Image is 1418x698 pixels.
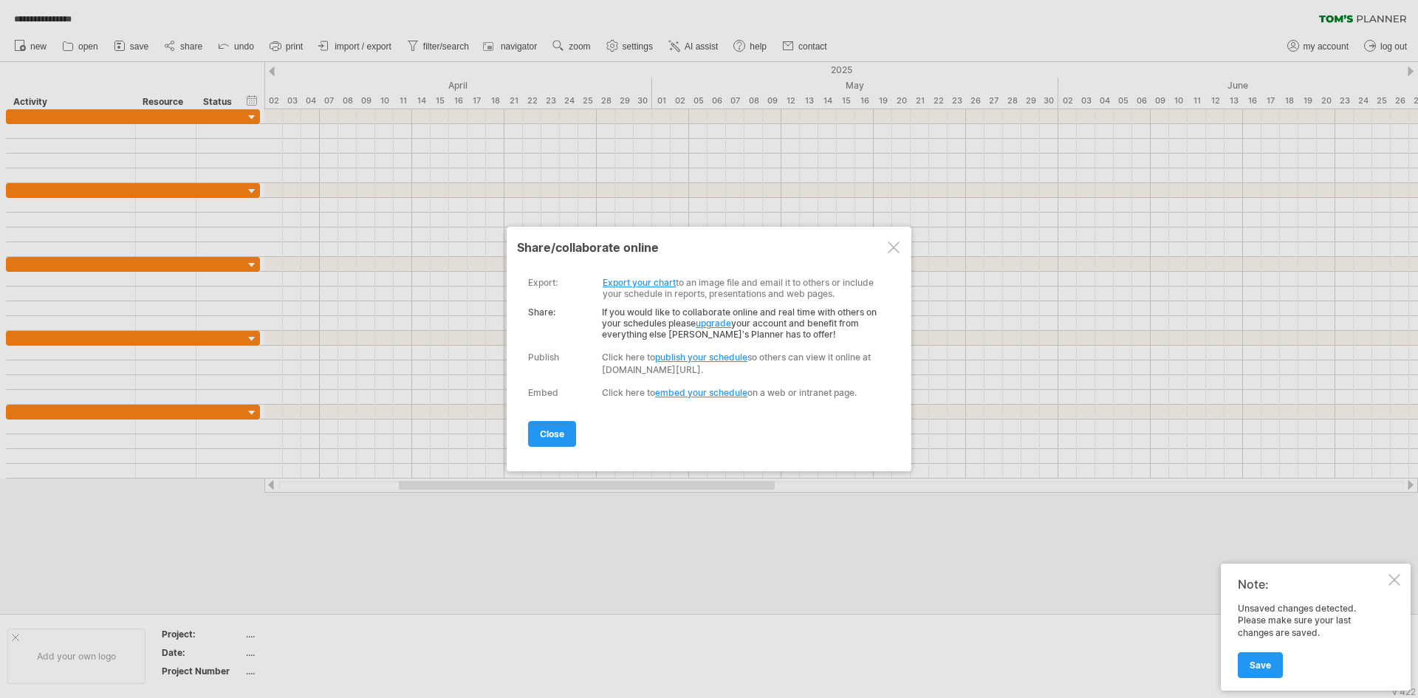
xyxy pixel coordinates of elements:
[540,428,564,439] span: close
[528,387,558,398] div: Embed
[655,352,747,363] a: publish your schedule
[696,318,731,329] a: upgrade
[602,351,883,376] div: Click here to so others can view it online at [DOMAIN_NAME][URL].
[528,421,576,447] a: close
[517,240,901,255] div: share/collaborate online
[1238,577,1386,592] div: Note:
[655,387,747,398] a: embed your schedule
[528,299,883,340] div: If you would like to collaborate online and real time with others on your schedules please your a...
[1250,660,1271,671] span: Save
[1238,652,1283,678] a: Save
[1238,603,1386,677] div: Unsaved changes detected. Please make sure your last changes are saved.
[603,277,676,288] a: Export your chart
[602,387,883,398] div: Click here to on a web or intranet page.
[528,352,559,363] div: Publish
[528,277,558,288] div: export:
[528,266,883,299] div: to an image file and email it to others or include your schedule in reports, presentations and we...
[528,307,555,318] strong: Share:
